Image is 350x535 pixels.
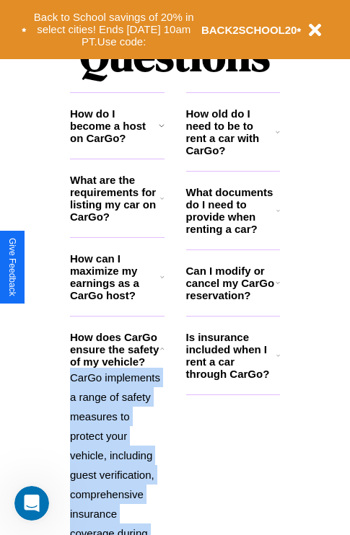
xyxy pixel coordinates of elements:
[70,331,160,368] h3: How does CarGo ensure the safety of my vehicle?
[201,24,297,36] b: BACK2SCHOOL20
[186,186,277,235] h3: What documents do I need to provide when renting a car?
[14,486,49,521] iframe: Intercom live chat
[186,331,276,380] h3: Is insurance included when I rent a car through CarGo?
[70,174,160,223] h3: What are the requirements for listing my car on CarGo?
[7,238,17,296] div: Give Feedback
[70,252,160,301] h3: How can I maximize my earnings as a CarGo host?
[186,107,276,156] h3: How old do I need to be to rent a car with CarGo?
[27,7,201,52] button: Back to School savings of 20% in select cities! Ends [DATE] 10am PT.Use code:
[70,107,159,144] h3: How do I become a host on CarGo?
[186,265,276,301] h3: Can I modify or cancel my CarGo reservation?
